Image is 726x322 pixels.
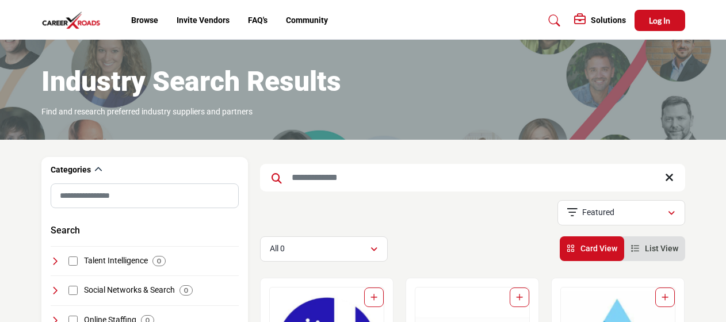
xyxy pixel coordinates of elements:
[157,257,161,265] b: 0
[591,15,626,25] h5: Solutions
[41,106,253,118] p: Find and research preferred industry suppliers and partners
[184,286,188,294] b: 0
[560,236,624,261] li: Card View
[51,224,80,237] button: Search
[177,16,230,25] a: Invite Vendors
[260,236,388,262] button: All 0
[645,244,678,253] span: List View
[41,11,107,30] img: Site Logo
[84,285,175,296] h4: Social Networks & Search: Platforms that combine social networking and search capabilities for re...
[51,183,239,208] input: Search Category
[68,256,78,266] input: Select Talent Intelligence checkbox
[68,286,78,295] input: Select Social Networks & Search checkbox
[537,11,568,30] a: Search
[41,64,341,99] h1: Industry Search Results
[248,16,268,25] a: FAQ's
[260,164,685,191] input: Search Keyword
[179,285,193,296] div: 0 Results For Social Networks & Search
[631,244,678,253] a: View List
[131,16,158,25] a: Browse
[370,293,377,302] a: Add To List
[286,16,328,25] a: Community
[574,14,626,28] div: Solutions
[662,293,668,302] a: Add To List
[516,293,523,302] a: Add To List
[557,200,685,225] button: Featured
[649,16,670,25] span: Log In
[567,244,617,253] a: View Card
[582,207,614,218] p: Featured
[580,244,617,253] span: Card View
[152,256,166,266] div: 0 Results For Talent Intelligence
[84,255,148,267] h4: Talent Intelligence: Intelligence and data-driven insights for making informed decisions in talen...
[270,243,285,255] p: All 0
[624,236,685,261] li: List View
[51,164,91,176] h2: Categories
[635,10,685,31] button: Log In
